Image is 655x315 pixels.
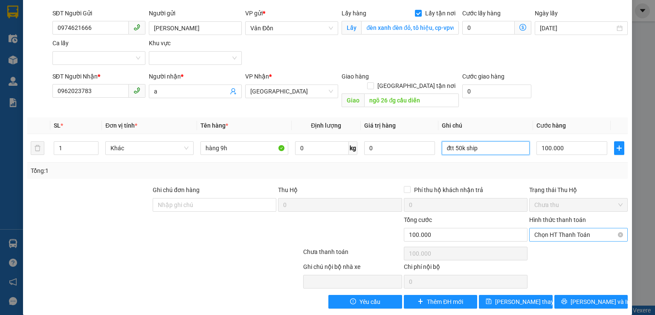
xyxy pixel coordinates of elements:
[349,141,357,155] span: kg
[404,262,527,275] div: Chi phí nội bộ
[342,10,366,17] span: Lấy hàng
[54,122,61,129] span: SL
[200,122,228,129] span: Tên hàng
[554,295,628,309] button: printer[PERSON_NAME] và In
[529,185,628,195] div: Trạng thái Thu Hộ
[479,295,553,309] button: save[PERSON_NAME] thay đổi
[519,24,526,31] span: dollar-circle
[245,73,269,80] span: VP Nhận
[534,198,623,211] span: Chưa thu
[110,142,188,155] span: Khác
[462,85,531,98] input: Cước giao hàng
[438,117,533,134] th: Ghi chú
[462,73,504,80] label: Cước giao hàng
[52,9,145,18] div: SĐT Người Gửi
[350,298,356,305] span: exclamation-circle
[149,72,242,81] div: Người nhận
[540,23,615,33] input: Ngày lấy
[614,145,624,152] span: plus
[311,122,341,129] span: Định lượng
[245,9,338,18] div: VP gửi
[442,141,530,155] input: Ghi Chú
[364,93,459,107] input: Dọc đường
[302,247,403,262] div: Chưa thanh toán
[534,228,623,241] span: Chọn HT Thanh Toán
[328,295,402,309] button: exclamation-circleYêu cầu
[342,73,369,80] span: Giao hàng
[342,21,361,35] span: Lấy
[342,93,364,107] span: Giao
[359,297,380,306] span: Yêu cầu
[303,262,402,275] div: Ghi chú nội bộ nhà xe
[486,298,492,305] span: save
[495,297,563,306] span: [PERSON_NAME] thay đổi
[149,9,242,18] div: Người gửi
[411,185,487,195] span: Phí thu hộ khách nhận trả
[427,297,463,306] span: Thêm ĐH mới
[52,72,145,81] div: SĐT Người Nhận
[417,298,423,305] span: plus
[462,10,501,17] label: Cước lấy hàng
[105,122,137,129] span: Đơn vị tính
[618,232,623,237] span: close-circle
[133,24,140,31] span: phone
[31,141,44,155] button: delete
[133,87,140,94] span: phone
[614,141,624,155] button: plus
[404,216,432,223] span: Tổng cước
[153,187,200,193] label: Ghi chú đơn hàng
[374,81,459,90] span: [GEOGRAPHIC_DATA] tận nơi
[404,295,478,309] button: plusThêm ĐH mới
[364,122,396,129] span: Giá trị hàng
[31,166,253,175] div: Tổng: 1
[536,122,566,129] span: Cước hàng
[535,10,558,17] label: Ngày lấy
[250,22,333,35] span: Vân Đồn
[422,9,459,18] span: Lấy tận nơi
[230,88,237,95] span: user-add
[250,85,333,98] span: Hà Nội
[571,297,630,306] span: [PERSON_NAME] và In
[149,38,242,48] div: Khu vực
[200,141,288,155] input: VD: Bàn, Ghế
[278,187,298,193] span: Thu Hộ
[462,21,515,35] input: Cước lấy hàng
[52,40,69,47] label: Ca lấy
[529,216,586,223] label: Hình thức thanh toán
[153,198,276,212] input: Ghi chú đơn hàng
[561,298,567,305] span: printer
[361,21,459,35] input: Lấy tận nơi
